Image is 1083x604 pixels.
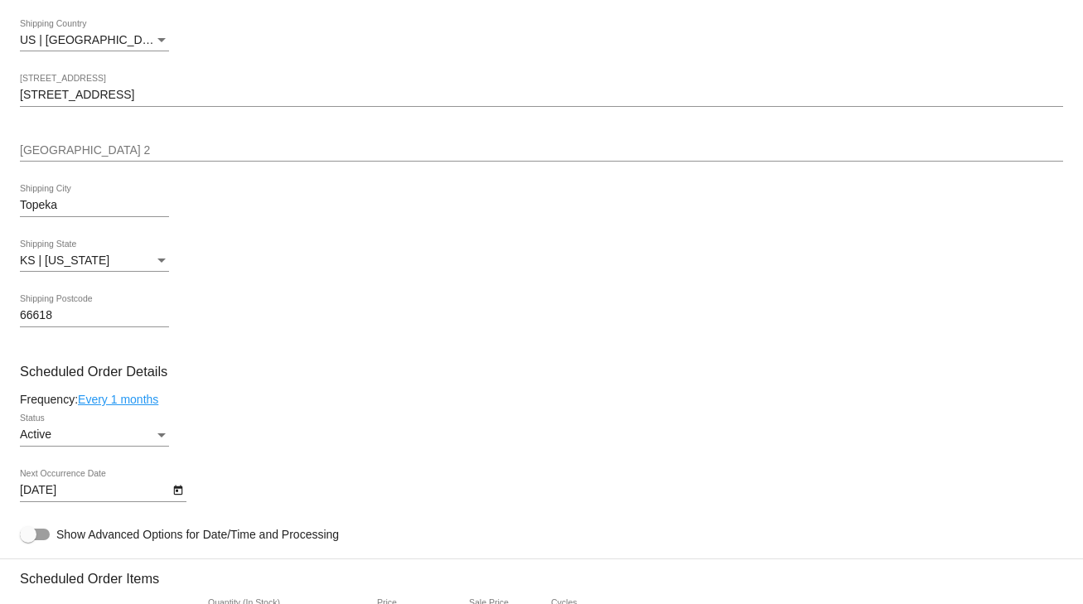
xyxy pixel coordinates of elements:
button: Open calendar [169,481,186,498]
span: US | [GEOGRAPHIC_DATA] [20,33,167,46]
mat-select: Status [20,428,169,442]
mat-select: Shipping State [20,254,169,268]
span: KS | [US_STATE] [20,254,109,267]
div: Frequency: [20,393,1063,406]
input: Shipping Street 2 [20,144,1063,157]
input: Next Occurrence Date [20,484,169,497]
input: Shipping City [20,199,169,212]
h3: Scheduled Order Details [20,364,1063,379]
span: Show Advanced Options for Date/Time and Processing [56,526,339,543]
span: Active [20,428,51,441]
a: Every 1 months [78,393,158,406]
h3: Scheduled Order Items [20,558,1063,587]
input: Shipping Street 1 [20,89,1063,102]
mat-select: Shipping Country [20,34,169,47]
input: Shipping Postcode [20,309,169,322]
